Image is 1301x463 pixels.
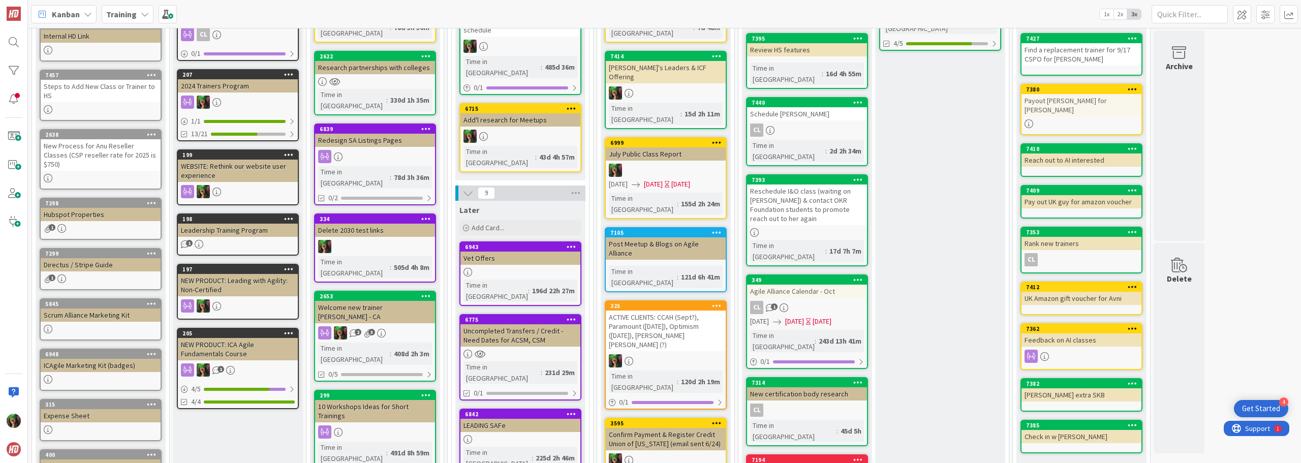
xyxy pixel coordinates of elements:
a: Schedule 2025 dates: Need to scheduleSLTime in [GEOGRAPHIC_DATA]:485d 36m0/1 [459,4,581,95]
span: 0/5 [328,369,338,380]
div: Welcome new trainer [PERSON_NAME] - CA [315,301,435,323]
div: 334 [320,215,435,223]
div: 7395Review HS features [747,34,867,56]
a: 199WEBSITE: Rethink our website user experienceSL [177,149,299,205]
a: 7382[PERSON_NAME] extra SKB [1020,378,1142,412]
div: 330d 1h 35m [388,95,432,106]
span: 2 [355,329,361,335]
img: SL [197,363,210,377]
div: [DATE] [671,179,690,190]
div: 0/1 [460,81,580,94]
div: Time in [GEOGRAPHIC_DATA] [609,103,680,125]
div: 205NEW PRODUCT: ICA Agile Fundamentals Course [178,329,298,360]
div: July Public Class Report [606,147,726,161]
div: 6839 [320,126,435,133]
span: : [677,271,678,283]
span: 1 [49,274,55,281]
div: WEBSITE: Rethink our website user experience [178,160,298,182]
div: SL [315,326,435,339]
span: 0 / 1 [474,82,483,93]
a: 7380Payout [PERSON_NAME] for [PERSON_NAME] [1020,84,1142,135]
div: 7410Reach out to AI interested [1021,144,1141,167]
div: Time in [GEOGRAPHIC_DATA] [318,166,390,189]
div: 2622 [320,53,435,60]
div: UK Amazon gift voucher for Avni [1021,292,1141,305]
div: 7314 [747,378,867,387]
div: 7427Find a replacement trainer for 9/17 CSPO for [PERSON_NAME] [1021,34,1141,66]
div: 4/5 [178,383,298,395]
img: SL [609,164,622,177]
div: 78d 3h 36m [391,172,432,183]
div: 7409 [1021,186,1141,195]
img: SL [197,185,210,198]
div: 7105Post Meetup & Blogs on Agile Alliance [606,228,726,260]
div: [PERSON_NAME]'s Leaders & ICF Offering [606,61,726,83]
div: 6948 [41,350,161,359]
div: Review HS features [747,43,867,56]
div: 6715Add'l research for Meetups [460,104,580,127]
div: Time in [GEOGRAPHIC_DATA] [318,343,390,365]
div: 6943 [460,242,580,252]
span: : [541,61,542,73]
div: 2653 [320,293,435,300]
div: 199 [178,150,298,160]
span: 0 / 1 [619,397,629,408]
a: 2653Welcome new trainer [PERSON_NAME] - CASLTime in [GEOGRAPHIC_DATA]:408d 2h 3m0/5 [314,291,436,382]
a: 7393Reschedule I&O class (waiting on [PERSON_NAME]) & contact OKR Foundation students to promote ... [746,174,868,266]
div: Time in [GEOGRAPHIC_DATA] [463,361,541,384]
div: Redesign SA Listings Pages [315,134,435,147]
div: 6943 [465,243,580,251]
span: 1 [771,303,778,310]
div: 7299 [41,249,161,258]
div: Time in [GEOGRAPHIC_DATA] [750,140,825,162]
a: 7105Post Meetup & Blogs on Agile AllianceTime in [GEOGRAPHIC_DATA]:121d 6h 41m [605,227,727,292]
div: 325 [606,301,726,311]
a: 334Delete 2030 test linksSLTime in [GEOGRAPHIC_DATA]:505d 4h 8m [314,213,436,283]
span: Add Card... [472,223,504,232]
div: SL [606,164,726,177]
b: Training [106,9,137,19]
div: 7362Feedback on AI classes [1021,324,1141,347]
span: 13/21 [191,129,208,139]
div: 0/1 [606,396,726,409]
span: : [390,262,391,273]
div: 334 [315,214,435,224]
div: CL [178,28,298,41]
div: 7382[PERSON_NAME] extra SKB [1021,379,1141,402]
span: : [390,172,391,183]
div: 349Agile Alliance Calendar - Oct [747,275,867,298]
div: 7410 [1021,144,1141,153]
div: 325 [610,302,726,310]
div: 29910 Workshops Ideas for Short Trainings [315,391,435,422]
div: 2622Research partnerships with colleges [315,52,435,74]
div: 7380 [1021,85,1141,94]
a: 197NEW PRODUCT: Leading with Agility: Non-CertifiedSL [177,264,299,320]
div: 2622 [315,52,435,61]
span: 1 / 1 [191,116,201,127]
span: Kanban [52,8,80,20]
div: 7314 [752,379,867,386]
div: Steps to Add New Class or Trainer to HS [41,80,161,102]
div: 1 [53,4,55,12]
div: 231d 29m [542,367,577,378]
div: SL [460,130,580,143]
div: Agile Alliance Calendar - Oct [747,285,867,298]
div: 205 [178,329,298,338]
a: 7268Internal HD Link [40,19,162,61]
div: Time in [GEOGRAPHIC_DATA] [609,371,677,393]
div: [PERSON_NAME] extra SKB [1021,388,1141,402]
div: 7382 [1026,380,1141,387]
div: 6715 [465,105,580,112]
div: 6999 [606,138,726,147]
div: 7412 [1021,283,1141,292]
a: 325ACTIVE CLIENTS: CCAH (Sept?), Paramount ([DATE]), Optimism ([DATE]), [PERSON_NAME] [PERSON_NAM... [605,300,727,410]
div: 7440Schedule [PERSON_NAME] [747,98,867,120]
div: 5845 [45,300,161,307]
div: 0/1 [747,355,867,368]
div: 7440 [747,98,867,107]
div: Time in [GEOGRAPHIC_DATA] [318,256,390,279]
div: 6775 [465,316,580,323]
div: 199 [182,151,298,159]
div: 349 [752,276,867,284]
div: 17d 7h 7m [827,245,864,257]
